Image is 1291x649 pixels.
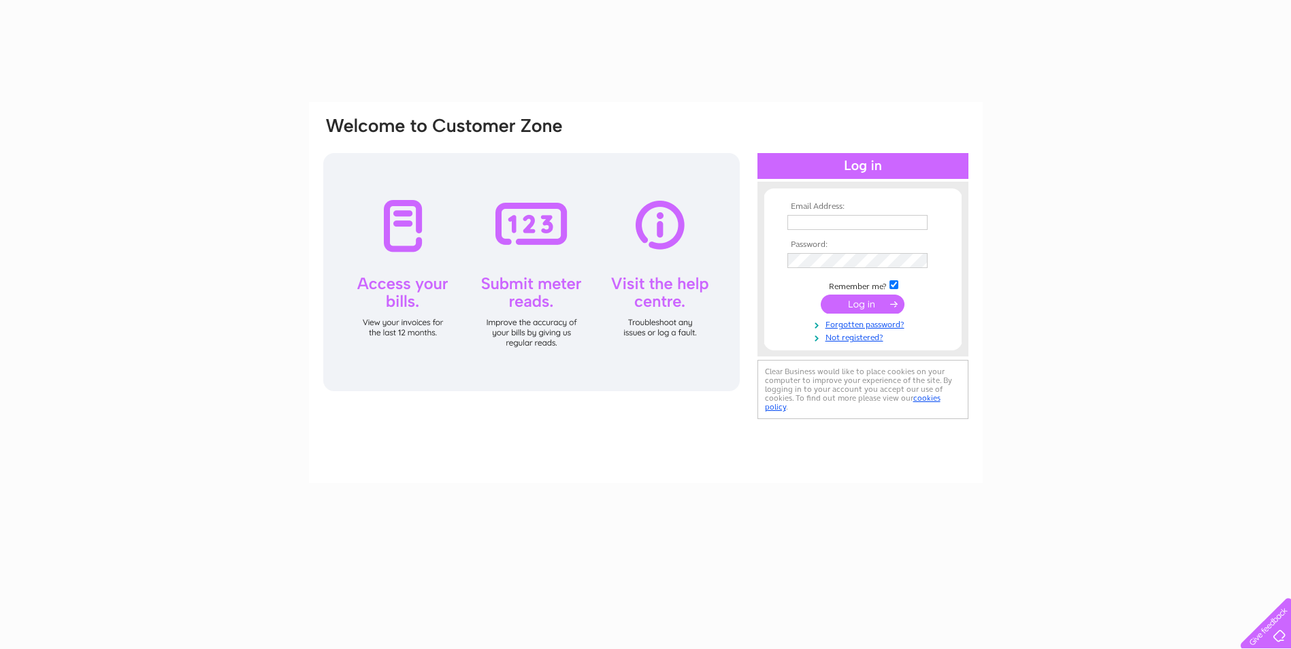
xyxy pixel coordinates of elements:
[784,278,942,292] td: Remember me?
[784,202,942,212] th: Email Address:
[765,393,941,412] a: cookies policy
[784,240,942,250] th: Password:
[787,330,942,343] a: Not registered?
[821,295,904,314] input: Submit
[757,360,968,419] div: Clear Business would like to place cookies on your computer to improve your experience of the sit...
[787,317,942,330] a: Forgotten password?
